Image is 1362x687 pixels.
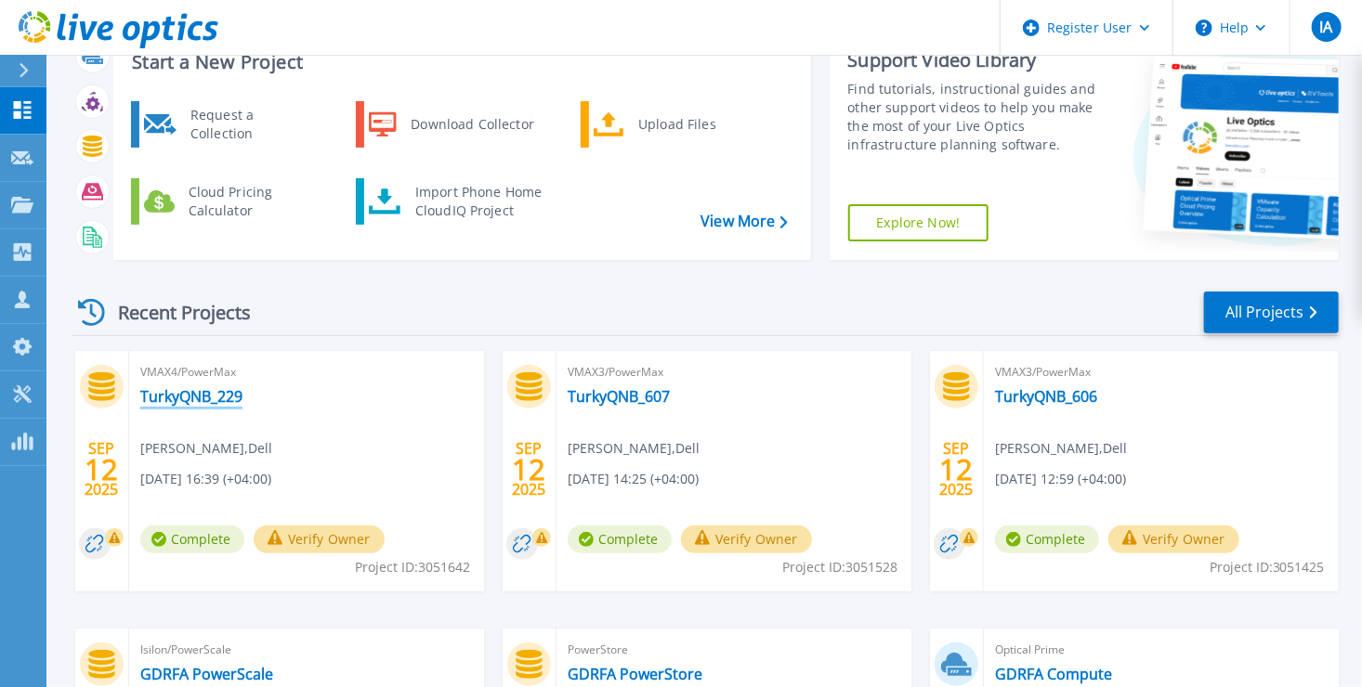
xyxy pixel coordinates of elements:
[681,525,812,553] button: Verify Owner
[1204,292,1339,333] a: All Projects
[701,213,787,230] a: View More
[568,362,900,382] span: VMAX3/PowerMax
[568,640,900,660] span: PowerStore
[629,106,766,143] div: Upload Files
[581,101,771,148] a: Upload Files
[1108,525,1239,553] button: Verify Owner
[179,183,317,220] div: Cloud Pricing Calculator
[939,461,973,477] span: 12
[140,387,242,406] a: TurkyQNB_229
[995,362,1328,382] span: VMAX3/PowerMax
[1210,557,1325,577] span: Project ID: 3051425
[85,461,118,477] span: 12
[140,362,473,382] span: VMAX4/PowerMax
[140,665,273,683] a: GDRFA PowerScale
[848,48,1103,72] div: Support Video Library
[568,438,700,459] span: [PERSON_NAME] , Dell
[511,435,546,503] div: SEP 2025
[406,183,551,220] div: Import Phone Home CloudIQ Project
[995,640,1328,660] span: Optical Prime
[938,435,974,503] div: SEP 2025
[848,204,989,241] a: Explore Now!
[782,557,897,577] span: Project ID: 3051528
[84,435,119,503] div: SEP 2025
[131,178,321,225] a: Cloud Pricing Calculator
[568,525,672,553] span: Complete
[512,461,545,477] span: 12
[140,438,272,459] span: [PERSON_NAME] , Dell
[848,80,1103,154] div: Find tutorials, instructional guides and other support videos to help you make the most of your L...
[568,387,670,406] a: TurkyQNB_607
[995,387,1097,406] a: TurkyQNB_606
[131,101,321,148] a: Request a Collection
[995,469,1126,489] span: [DATE] 12:59 (+04:00)
[355,557,470,577] span: Project ID: 3051642
[356,101,546,148] a: Download Collector
[568,665,702,683] a: GDRFA PowerStore
[140,525,244,553] span: Complete
[995,525,1099,553] span: Complete
[181,106,317,143] div: Request a Collection
[995,438,1127,459] span: [PERSON_NAME] , Dell
[1319,19,1332,34] span: IA
[132,52,787,72] h3: Start a New Project
[72,290,276,335] div: Recent Projects
[401,106,542,143] div: Download Collector
[140,640,473,660] span: Isilon/PowerScale
[995,665,1112,683] a: GDRFA Compute
[254,525,385,553] button: Verify Owner
[140,469,271,489] span: [DATE] 16:39 (+04:00)
[568,469,699,489] span: [DATE] 14:25 (+04:00)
